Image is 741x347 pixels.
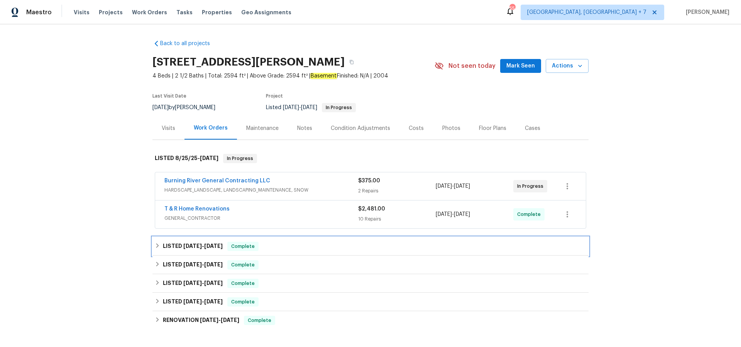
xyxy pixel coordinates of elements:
span: $375.00 [358,178,380,184]
span: Complete [245,317,274,324]
span: [DATE] [221,317,239,323]
span: - [183,280,223,286]
div: 2 Repairs [358,187,436,195]
span: Not seen today [448,62,496,70]
span: [DATE] [454,184,470,189]
span: [DATE] [183,299,202,304]
div: 10 Repairs [358,215,436,223]
span: Complete [228,261,258,269]
span: - [283,105,317,110]
div: RENOVATION [DATE]-[DATE]Complete [152,311,589,330]
span: In Progress [517,182,546,190]
h6: LISTED [163,279,223,288]
span: [DATE] [152,105,169,110]
span: Geo Assignments [241,8,291,16]
span: [DATE] [183,262,202,267]
span: Complete [228,243,258,250]
span: Actions [552,61,582,71]
span: In Progress [323,105,355,110]
span: In Progress [224,155,256,162]
div: Work Orders [194,124,228,132]
span: - [183,262,223,267]
span: [DATE] [436,184,452,189]
h6: LISTED [163,260,223,270]
div: LISTED [DATE]-[DATE]Complete [152,256,589,274]
div: LISTED [DATE]-[DATE]Complete [152,237,589,256]
span: [DATE] [183,243,202,249]
span: Properties [202,8,232,16]
div: Maintenance [246,125,279,132]
span: - [436,211,470,218]
span: Visits [74,8,90,16]
span: 4 Beds | 2 1/2 Baths | Total: 2594 ft² | Above Grade: 2594 ft² | Finished: N/A | 2004 [152,72,435,80]
div: LISTED 8/25/25-[DATE]In Progress [152,146,589,171]
div: LISTED [DATE]-[DATE]Complete [152,274,589,293]
h2: [STREET_ADDRESS][PERSON_NAME] [152,58,345,66]
button: Mark Seen [500,59,541,73]
div: 55 [509,5,515,12]
span: Mark Seen [506,61,535,71]
span: 8/25/25 [175,155,198,161]
span: [DATE] [283,105,299,110]
div: LISTED [DATE]-[DATE]Complete [152,293,589,311]
span: Last Visit Date [152,94,186,98]
div: Photos [442,125,460,132]
div: Condition Adjustments [331,125,390,132]
div: by [PERSON_NAME] [152,103,225,112]
div: Cases [525,125,540,132]
span: Maestro [26,8,52,16]
span: [DATE] [301,105,317,110]
span: Complete [517,211,544,218]
span: Work Orders [132,8,167,16]
div: Visits [162,125,175,132]
span: [DATE] [204,280,223,286]
span: - [183,243,223,249]
em: Basement [310,73,337,79]
span: Complete [228,280,258,287]
span: [DATE] [200,155,218,161]
span: [DATE] [436,212,452,217]
span: - [183,299,223,304]
button: Copy Address [345,55,359,69]
span: [DATE] [204,299,223,304]
span: [DATE] [183,280,202,286]
a: T & R Home Renovations [164,206,230,212]
span: [DATE] [200,317,218,323]
div: Costs [409,125,424,132]
h6: LISTED [155,154,218,163]
span: $2,481.00 [358,206,385,212]
a: Burning River General Contracting LLC [164,178,270,184]
h6: LISTED [163,242,223,251]
span: Projects [99,8,123,16]
span: Complete [228,298,258,306]
span: GENERAL_CONTRACTOR [164,214,358,222]
a: Back to all projects [152,40,227,47]
span: Listed [266,105,356,110]
span: - [200,317,239,323]
span: - [175,155,218,161]
h6: RENOVATION [163,316,239,325]
span: [GEOGRAPHIC_DATA], [GEOGRAPHIC_DATA] + 7 [527,8,646,16]
span: - [436,182,470,190]
button: Actions [546,59,589,73]
span: [DATE] [204,243,223,249]
div: Notes [297,125,312,132]
span: [PERSON_NAME] [683,8,729,16]
span: Tasks [176,10,193,15]
span: HARDSCAPE_LANDSCAPE, LANDSCAPING_MAINTENANCE, SNOW [164,186,358,194]
span: Project [266,94,283,98]
span: [DATE] [204,262,223,267]
span: [DATE] [454,212,470,217]
div: Floor Plans [479,125,506,132]
h6: LISTED [163,297,223,307]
